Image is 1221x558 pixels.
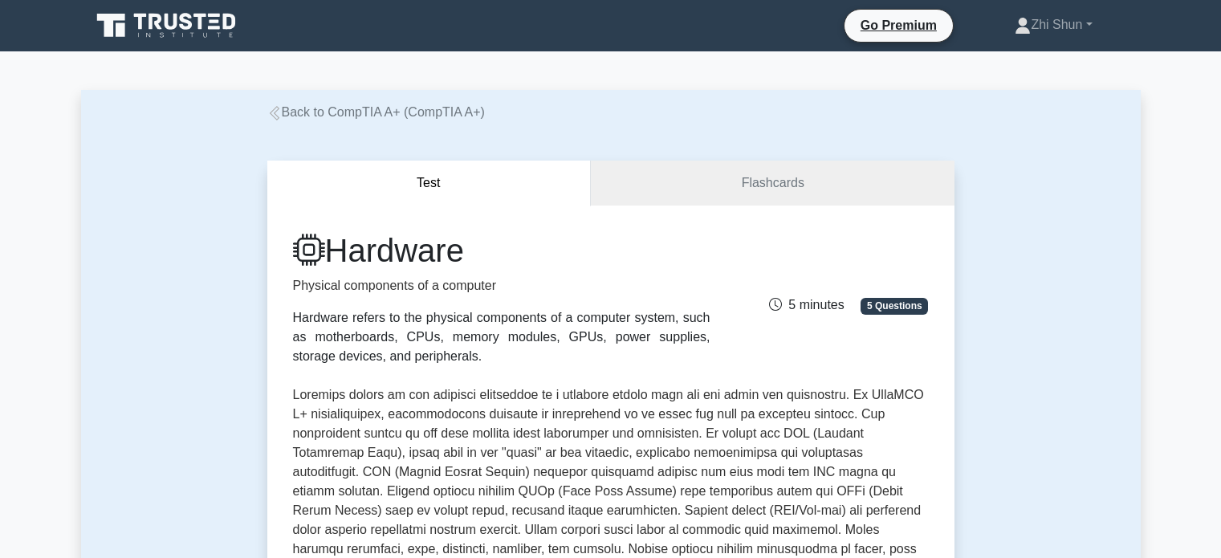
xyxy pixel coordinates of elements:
span: 5 minutes [769,298,844,312]
p: Physical components of a computer [293,276,710,295]
a: Back to CompTIA A+ (CompTIA A+) [267,105,485,119]
h1: Hardware [293,231,710,270]
button: Test [267,161,592,206]
div: Hardware refers to the physical components of a computer system, such as motherboards, CPUs, memo... [293,308,710,366]
a: Zhi Shun [976,9,1130,41]
a: Flashcards [591,161,954,206]
span: 5 Questions [861,298,928,314]
a: Go Premium [851,15,946,35]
